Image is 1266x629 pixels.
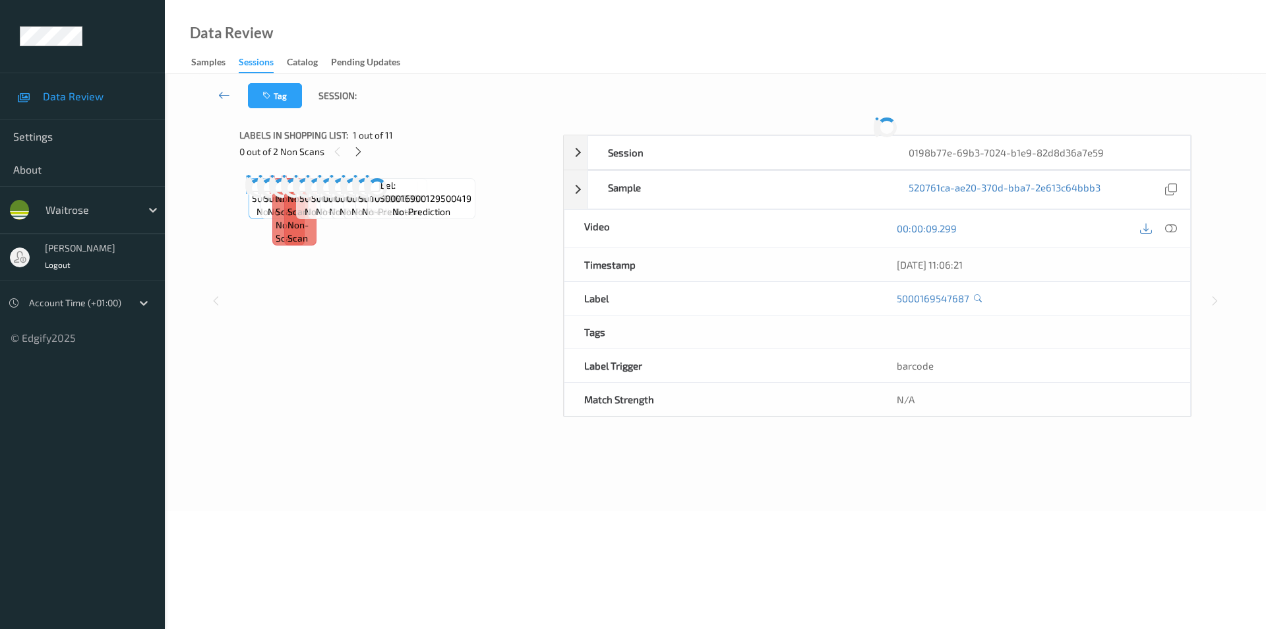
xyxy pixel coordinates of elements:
[897,292,969,305] a: 5000169547687
[191,53,239,72] a: Samples
[889,136,1190,169] div: 0198b77e-69b3-7024-b1e9-82d8d36a7e59
[305,205,363,218] span: no-prediction
[564,282,878,315] div: Label
[331,53,413,72] a: Pending Updates
[588,136,889,169] div: Session
[256,205,315,218] span: no-prediction
[239,129,348,142] span: Labels in shopping list:
[287,53,331,72] a: Catalog
[276,218,301,245] span: non-scan
[564,170,1191,209] div: Sample520761ca-ae20-370d-bba7-2e613c64bbb3
[588,171,889,209] div: Sample
[564,248,878,281] div: Timestamp
[362,205,420,218] span: no-prediction
[329,205,387,218] span: no-prediction
[371,179,471,205] span: Label: 10500016900129500419
[877,383,1190,416] div: N/A
[877,349,1190,382] div: barcode
[897,258,1170,271] div: [DATE] 11:06:21
[268,205,326,218] span: no-prediction
[239,55,274,73] div: Sessions
[276,179,301,218] span: Label: Non-Scan
[287,218,313,245] span: non-scan
[564,315,878,348] div: Tags
[239,53,287,73] a: Sessions
[316,205,374,218] span: no-prediction
[190,26,273,40] div: Data Review
[287,179,313,218] span: Label: Non-Scan
[287,55,318,72] div: Catalog
[340,205,398,218] span: no-prediction
[564,135,1191,170] div: Session0198b77e-69b3-7024-b1e9-82d8d36a7e59
[564,383,878,416] div: Match Strength
[392,205,450,218] span: no-prediction
[248,83,302,108] button: Tag
[564,210,878,248] div: Video
[191,55,226,72] div: Samples
[909,181,1100,199] a: 520761ca-ae20-370d-bba7-2e613c64bbb3
[897,222,957,235] a: 00:00:09.299
[318,89,357,102] span: Session:
[331,55,400,72] div: Pending Updates
[239,143,554,160] div: 0 out of 2 Non Scans
[564,349,878,382] div: Label Trigger
[351,205,409,218] span: no-prediction
[353,129,393,142] span: 1 out of 11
